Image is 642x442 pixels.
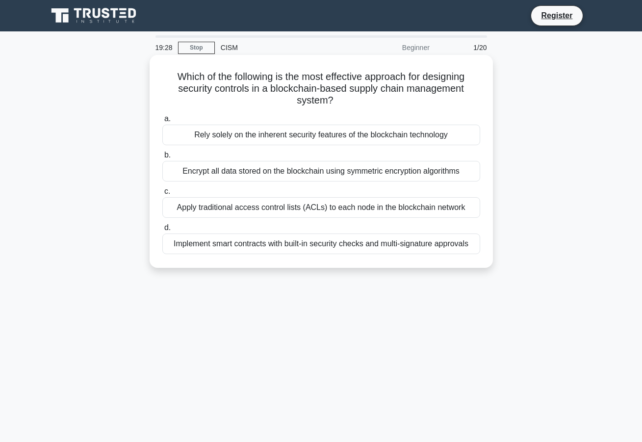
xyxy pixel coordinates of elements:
div: Apply traditional access control lists (ACLs) to each node in the blockchain network [162,197,480,218]
div: Rely solely on the inherent security features of the blockchain technology [162,125,480,145]
span: c. [164,187,170,195]
a: Stop [178,42,215,54]
div: Beginner [350,38,436,57]
h5: Which of the following is the most effective approach for designing security controls in a blockc... [161,71,481,107]
span: d. [164,223,171,232]
a: Register [535,9,578,22]
div: CISM [215,38,350,57]
span: b. [164,151,171,159]
div: 19:28 [150,38,178,57]
div: Implement smart contracts with built-in security checks and multi-signature approvals [162,234,480,254]
span: a. [164,114,171,123]
div: 1/20 [436,38,493,57]
div: Encrypt all data stored on the blockchain using symmetric encryption algorithms [162,161,480,182]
